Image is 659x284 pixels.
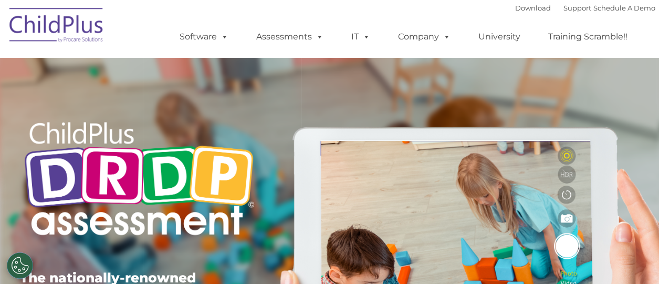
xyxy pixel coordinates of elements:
[538,26,638,47] a: Training Scramble!!
[246,26,334,47] a: Assessments
[593,4,655,12] a: Schedule A Demo
[20,108,258,253] img: Copyright - DRDP Logo Light
[515,4,551,12] a: Download
[341,26,381,47] a: IT
[4,1,109,53] img: ChildPlus by Procare Solutions
[169,26,239,47] a: Software
[468,26,531,47] a: University
[7,252,33,279] button: Cookies Settings
[563,4,591,12] a: Support
[515,4,655,12] font: |
[388,26,461,47] a: Company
